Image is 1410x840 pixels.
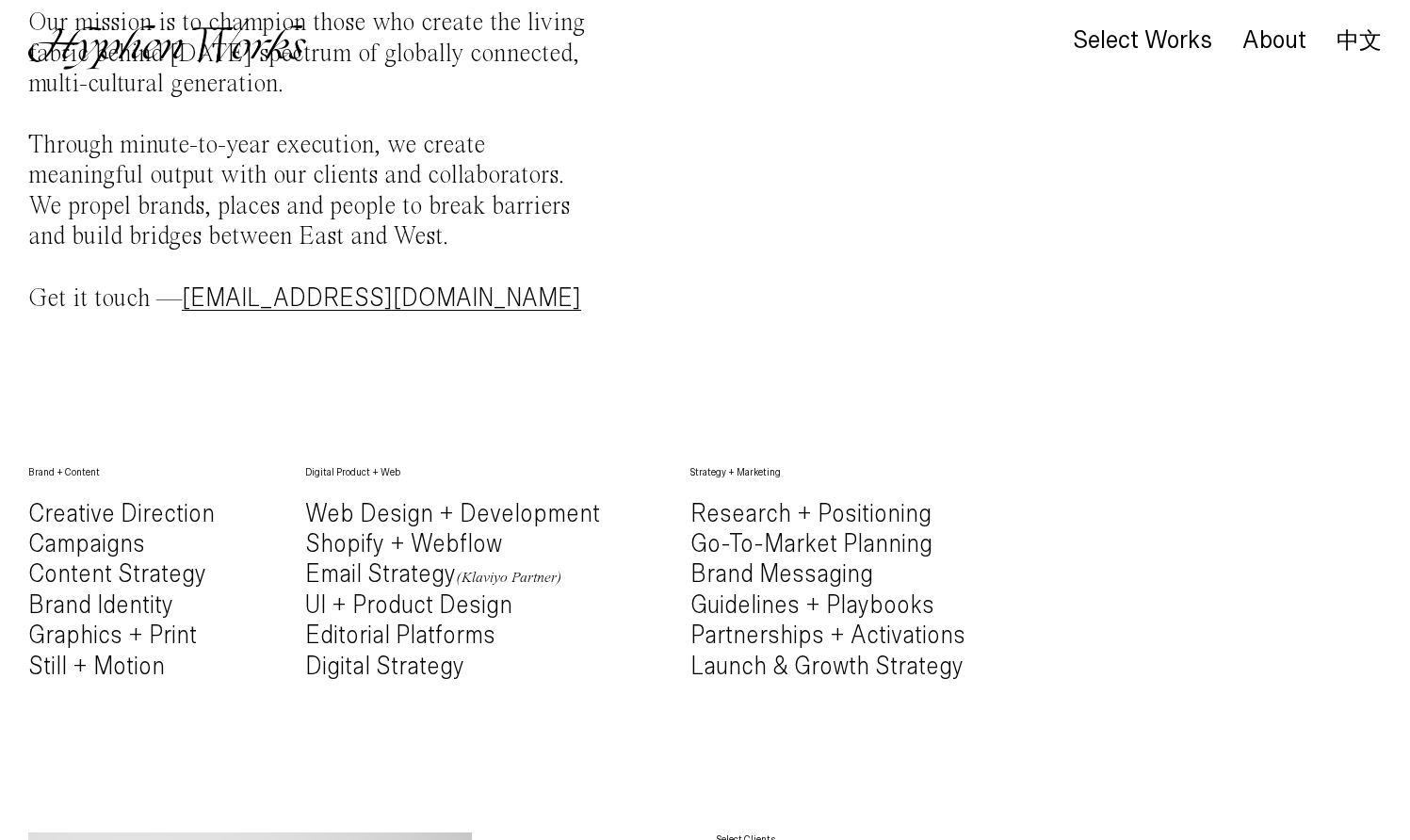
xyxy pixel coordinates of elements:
h4: Research + Positioning Go-To-Market Planning Brand Messaging Guidelines + Playbooks Partnerships ... [690,499,965,682]
em: (Klaviyo Partner) [456,571,561,586]
a: 中文 [1337,30,1382,51]
div: About [1242,27,1306,54]
img: Hyphen Works [28,19,306,70]
a: About [1242,31,1306,52]
a: Select Works [1073,31,1212,52]
h6: Brand + Content [28,465,215,479]
a: [EMAIL_ADDRESS][DOMAIN_NAME] [182,285,581,311]
h6: Digital Product + Web [305,465,600,479]
h6: Strategy + Marketing [690,465,965,479]
p: Our mission is to champion those who create the living fabric behind [DATE] spectrum of globally ... [28,8,592,315]
div: Select Works [1073,27,1212,54]
h4: Creative Direction Campaigns Content Strategy Brand Identity Graphics + Print Still + Motion [28,499,215,682]
h4: Web Design + Development Shopify + Webflow Email Strategy UI + Product Design Editorial Platforms... [305,499,600,682]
